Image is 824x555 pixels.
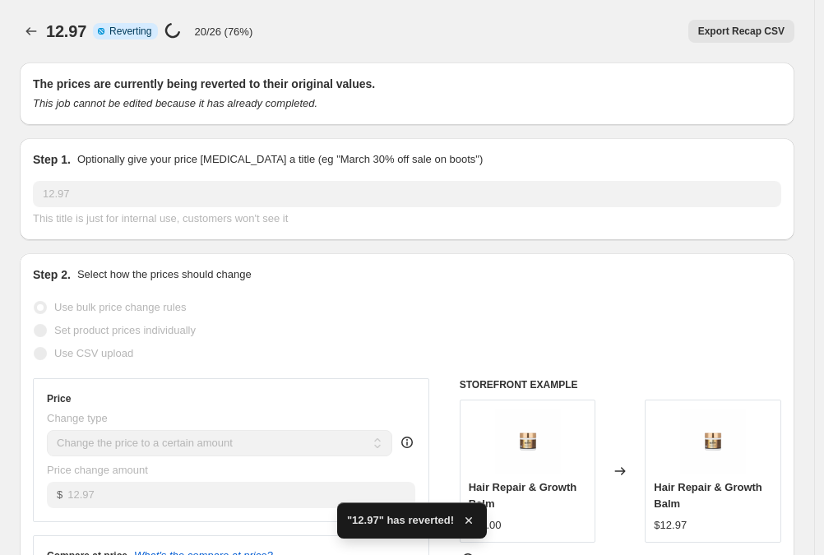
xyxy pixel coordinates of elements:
p: Select how the prices should change [77,266,252,283]
span: Reverting [109,25,151,38]
button: Price change jobs [20,20,43,43]
span: Export Recap CSV [698,25,785,38]
input: 80.00 [67,482,415,508]
span: Use bulk price change rules [54,301,186,313]
span: Change type [47,412,108,424]
span: Use CSV upload [54,347,133,359]
p: 20/26 (76%) [194,25,252,38]
div: $12.97 [654,517,687,534]
span: Price change amount [47,464,148,476]
span: Hair Repair & Growth Balm [469,481,576,510]
p: Optionally give your price [MEDICAL_DATA] a title (eg "March 30% off sale on boots") [77,151,483,168]
i: This job cannot be edited because it has already completed. [33,97,317,109]
span: "12.97" has reverted! [347,512,454,529]
img: image_196673ac-b4f0-4df7-a34d-b7ba425ce149_80x.png [495,409,561,474]
span: Set product prices individually [54,324,196,336]
span: 12.97 [46,22,86,40]
span: $ [57,488,62,501]
h6: STOREFRONT EXAMPLE [460,378,781,391]
button: Export Recap CSV [688,20,794,43]
h2: Step 2. [33,266,71,283]
span: This title is just for internal use, customers won't see it [33,212,288,224]
img: image_196673ac-b4f0-4df7-a34d-b7ba425ce149_80x.png [680,409,746,474]
h2: The prices are currently being reverted to their original values. [33,76,781,92]
h3: Price [47,392,71,405]
h2: Step 1. [33,151,71,168]
div: help [399,434,415,451]
input: 30% off holiday sale [33,181,781,207]
span: Hair Repair & Growth Balm [654,481,762,510]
